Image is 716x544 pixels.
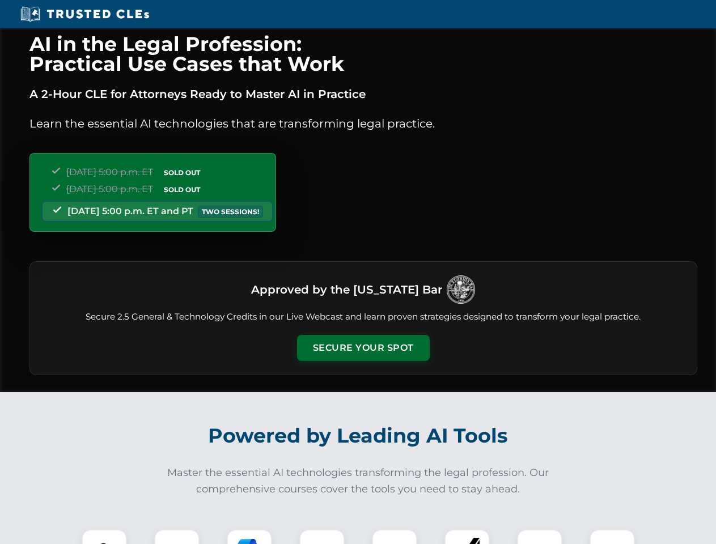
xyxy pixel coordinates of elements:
span: SOLD OUT [160,184,204,195]
span: SOLD OUT [160,167,204,178]
h2: Powered by Leading AI Tools [44,416,672,456]
p: Master the essential AI technologies transforming the legal profession. Our comprehensive courses... [160,465,557,498]
span: [DATE] 5:00 p.m. ET [66,167,153,177]
h1: AI in the Legal Profession: Practical Use Cases that Work [29,34,697,74]
img: Logo [447,275,475,304]
h3: Approved by the [US_STATE] Bar [251,279,442,300]
p: Learn the essential AI technologies that are transforming legal practice. [29,114,697,133]
p: A 2-Hour CLE for Attorneys Ready to Master AI in Practice [29,85,697,103]
button: Secure Your Spot [297,335,430,361]
p: Secure 2.5 General & Technology Credits in our Live Webcast and learn proven strategies designed ... [44,311,683,324]
img: Trusted CLEs [17,6,152,23]
span: [DATE] 5:00 p.m. ET [66,184,153,194]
